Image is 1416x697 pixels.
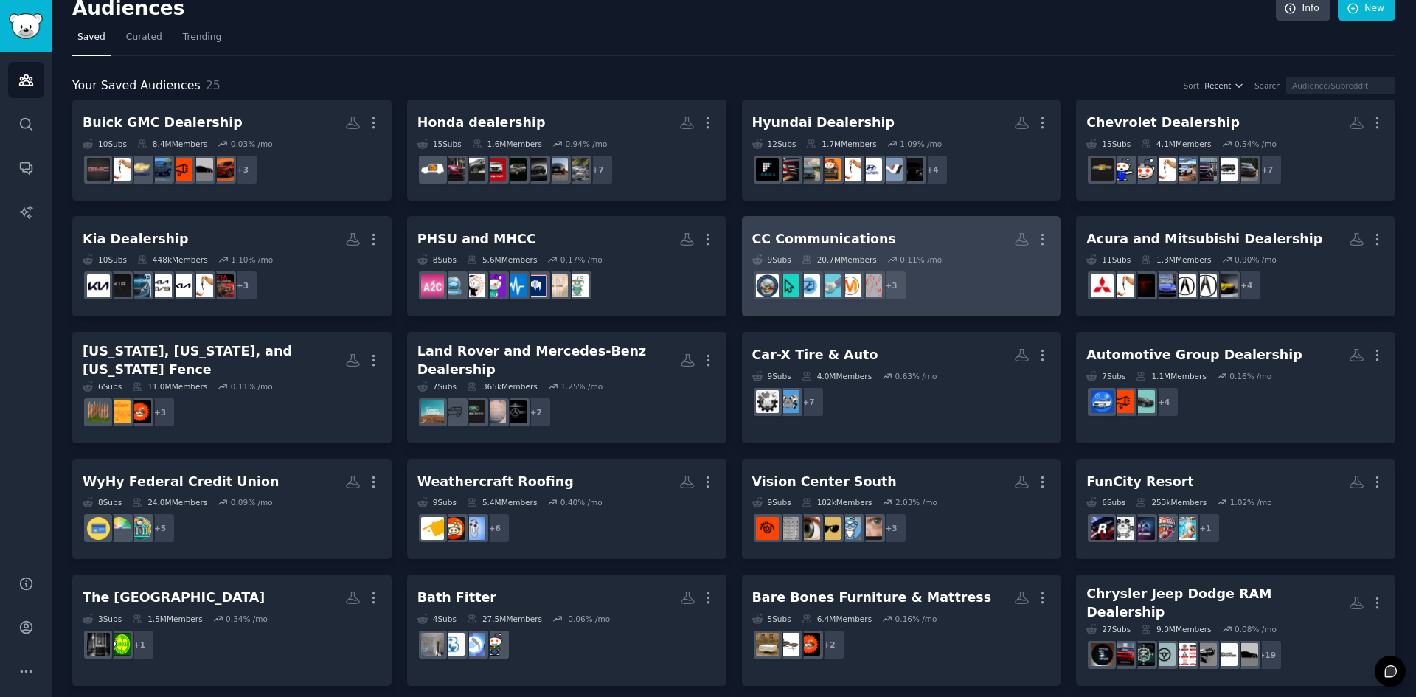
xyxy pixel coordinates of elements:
[839,158,861,181] img: askcarsales
[794,386,825,417] div: + 7
[1235,139,1277,149] div: 0.54 % /mo
[83,381,122,392] div: 6 Sub s
[560,254,603,265] div: 0.17 % /mo
[83,230,189,249] div: Kia Dealership
[483,633,506,656] img: DIY
[1076,100,1395,201] a: Chevrolet Dealership15Subs4.1MMembers0.54% /mo+7chevymalibuChevyTahoeBlazerEVchevycoloradoaskcars...
[72,100,392,201] a: Buick GMC Dealership10Subs8.4MMembers0.03% /mo+3buickenvistacarsautoworldgmcsierraBoltEVaskcarsal...
[421,517,444,540] img: Roofing
[1086,371,1125,381] div: 7 Sub s
[900,254,942,265] div: 0.11 % /mo
[1204,80,1244,91] button: Recent
[126,31,162,44] span: Curated
[87,274,110,297] img: kia
[421,633,444,656] img: Remodel
[417,230,536,249] div: PHSU and MHCC
[72,77,201,95] span: Your Saved Audiences
[566,614,611,624] div: -0.06 % /mo
[777,390,799,413] img: Cartalk
[145,513,176,544] div: + 5
[818,158,841,181] img: HyundaiSantaFe
[211,158,234,181] img: buickenvista
[742,575,1061,686] a: Bare Bones Furniture & Mattress5Subs6.4MMembers0.16% /mo+2woodworkingfurnitureMattress
[227,270,258,301] div: + 3
[1111,274,1134,297] img: askcarsales
[417,381,457,392] div: 7 Sub s
[895,614,937,624] div: 0.16 % /mo
[137,139,207,149] div: 8.4M Members
[128,517,151,540] img: Loan_
[407,100,726,201] a: Honda dealership15Subs1.6MMembers0.94% /mo+7hondapassportHRVhondapilotHondaOdysseycivicHondaEleva...
[1254,80,1281,91] div: Search
[777,158,799,181] img: HyundaiTucson
[132,614,202,624] div: 1.5M Members
[756,274,779,297] img: Nevada
[72,575,392,686] a: The [GEOGRAPHIC_DATA]3Subs1.5MMembers0.34% /mo+1newjerseyTalesFromTheFrontDesk
[1194,643,1217,666] img: CherokeeXJ
[442,517,465,540] img: HomeMaintenance
[1230,497,1272,507] div: 1.02 % /mo
[1132,390,1155,413] img: carsforsale
[1215,643,1238,666] img: GrandCherokee
[566,139,608,149] div: 0.94 % /mo
[859,274,882,297] img: Securitysystems
[752,346,878,364] div: Car-X Tire & Auto
[1091,643,1114,666] img: 4x4
[483,274,506,297] img: medicalschool
[777,633,799,656] img: furniture
[742,100,1061,201] a: Hyundai Dealership12Subs1.7MMembers1.09% /mo+4hyundaisantacruzElantraNHyundaiDealershipaskcarsale...
[417,342,680,378] div: Land Rover and Mercedes-Benz Dealership
[521,397,552,428] div: + 2
[1086,139,1131,149] div: 15 Sub s
[1252,639,1283,670] div: + 19
[462,517,485,540] img: WindowsHelp
[145,397,176,428] div: + 3
[226,614,268,624] div: 0.34 % /mo
[566,158,589,181] img: hondapassport
[83,342,345,378] div: [US_STATE], [US_STATE], and [US_STATE] Fence
[211,274,234,297] img: KiaTelluride
[407,332,726,443] a: Land Rover and Mercedes-Benz Dealership7Subs365kMembers1.25% /mo+2mercedes_benzDefenderRangeRover...
[1194,274,1217,297] img: AcuraIntegra
[802,614,872,624] div: 6.4M Members
[818,517,841,540] img: sunglasses
[87,517,110,540] img: CreditCards
[467,497,537,507] div: 5.4M Members
[1153,158,1176,181] img: askcarsales
[752,497,791,507] div: 9 Sub s
[839,517,861,540] img: AskAnOptician
[1173,643,1196,666] img: DodgeGrandCaravan
[752,114,895,132] div: Hyundai Dealership
[1141,254,1211,265] div: 1.3M Members
[1141,624,1211,634] div: 9.0M Members
[1136,371,1206,381] div: 1.1M Members
[560,497,603,507] div: 0.40 % /mo
[504,158,527,181] img: HondaOdyssey
[742,216,1061,317] a: CC Communications9Subs20.7MMembers0.11% /mo+3SecuritysystemsAskMarketingtechnologycomputerrepairI...
[1229,371,1271,381] div: 0.16 % /mo
[149,274,172,297] img: KiaEV9
[483,400,506,423] img: Defender
[1086,585,1349,621] div: Chrysler Jeep Dodge RAM Dealership
[1111,643,1134,666] img: Challenger
[900,158,923,181] img: hyundaisantacruz
[231,381,273,392] div: 0.11 % /mo
[462,633,485,656] img: BathroomRemodeling
[1148,386,1179,417] div: + 4
[1086,114,1240,132] div: Chevrolet Dealership
[560,381,603,392] div: 1.25 % /mo
[206,78,221,92] span: 25
[1194,158,1217,181] img: BlazerEV
[756,158,779,181] img: Ioniq5
[752,589,992,607] div: Bare Bones Furniture & Mattress
[1235,158,1258,181] img: chevymalibu
[170,158,192,181] img: autoworld
[108,158,131,181] img: askcarsales
[421,400,444,423] img: LandRover
[83,254,127,265] div: 10 Sub s
[1086,254,1131,265] div: 11 Sub s
[1076,332,1395,443] a: Automotive Group Dealership7Subs1.1MMembers0.16% /mo+4carsforsaleautoworldnewcardeals
[1132,274,1155,297] img: MitsubishiOutlander
[1190,513,1221,544] div: + 1
[876,513,907,544] div: + 3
